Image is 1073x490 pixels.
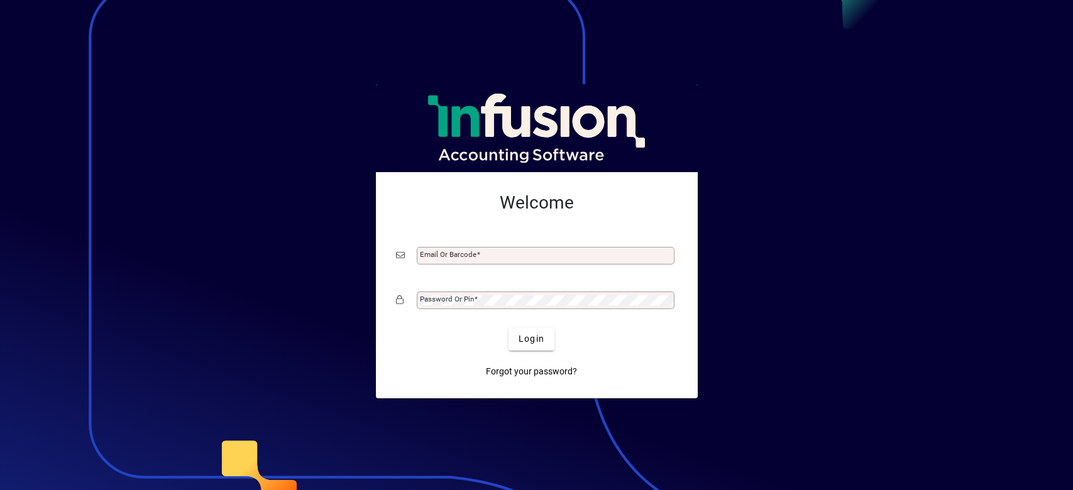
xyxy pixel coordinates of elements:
mat-label: Password or Pin [420,295,474,303]
span: Forgot your password? [486,365,577,378]
span: Login [519,332,544,346]
button: Login [509,328,554,351]
a: Forgot your password? [481,361,582,383]
h2: Welcome [396,192,678,214]
mat-label: Email or Barcode [420,250,476,259]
